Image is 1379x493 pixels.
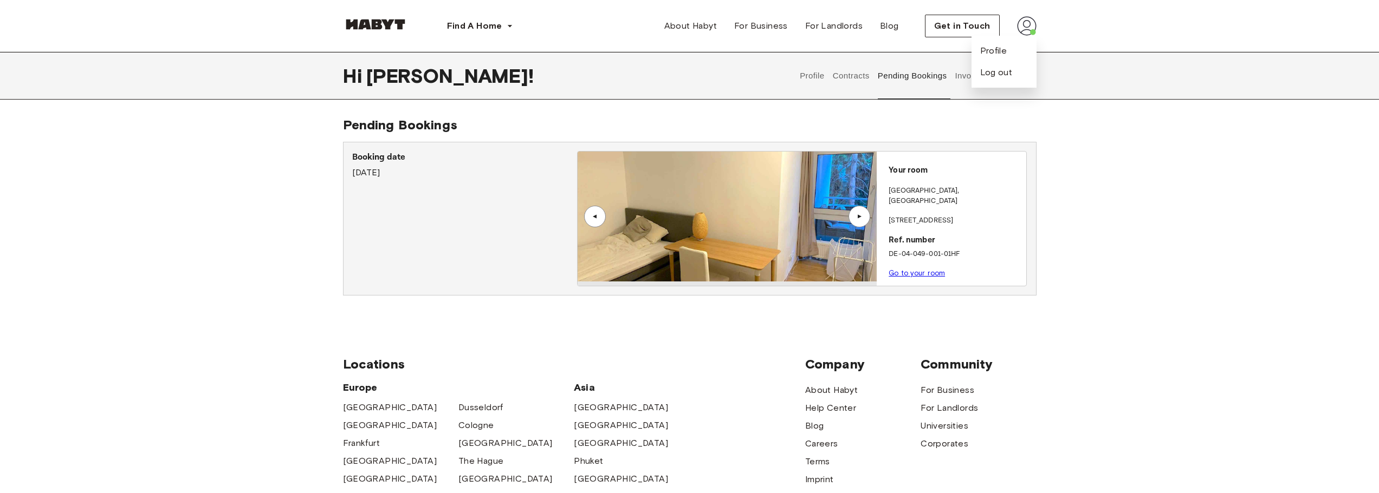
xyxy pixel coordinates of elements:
[805,419,824,432] a: Blog
[854,213,865,220] div: ▲
[458,401,503,414] a: Dusseldorf
[578,152,877,281] img: Image of the room
[590,213,600,220] div: ▲
[343,356,805,372] span: Locations
[889,165,1022,177] p: Your room
[805,437,838,450] a: Careers
[921,402,978,415] a: For Landlords
[921,356,1036,372] span: Community
[352,151,577,179] div: [DATE]
[921,437,968,450] a: Corporates
[889,249,1022,260] p: DE-04-049-001-01HF
[831,52,871,100] button: Contracts
[574,381,689,394] span: Asia
[343,455,437,468] a: [GEOGRAPHIC_DATA]
[343,381,574,394] span: Europe
[980,66,1013,79] button: Log out
[343,117,457,133] span: Pending Bookings
[880,19,899,32] span: Blog
[980,44,1007,57] a: Profile
[352,151,577,164] p: Booking date
[954,52,995,100] button: Invoices
[574,401,668,414] a: [GEOGRAPHIC_DATA]
[805,455,830,468] a: Terms
[574,472,668,485] a: [GEOGRAPHIC_DATA]
[343,19,408,30] img: Habyt
[438,15,522,37] button: Find A Home
[458,419,494,432] a: Cologne
[574,419,668,432] a: [GEOGRAPHIC_DATA]
[876,52,948,100] button: Pending Bookings
[871,15,908,37] a: Blog
[574,437,668,450] a: [GEOGRAPHIC_DATA]
[1017,16,1037,36] img: avatar
[805,473,834,486] a: Imprint
[343,472,437,485] a: [GEOGRAPHIC_DATA]
[366,64,534,87] span: [PERSON_NAME] !
[343,419,437,432] a: [GEOGRAPHIC_DATA]
[343,401,437,414] a: [GEOGRAPHIC_DATA]
[734,19,788,32] span: For Business
[889,215,1022,226] p: [STREET_ADDRESS]
[889,269,945,277] a: Go to your room
[921,419,968,432] a: Universities
[458,455,504,468] a: The Hague
[889,234,1022,247] p: Ref. number
[805,402,856,415] a: Help Center
[656,15,726,37] a: About Habyt
[574,455,603,468] a: Phuket
[934,19,990,32] span: Get in Touch
[805,384,858,397] a: About Habyt
[805,356,921,372] span: Company
[799,52,826,100] button: Profile
[889,186,1022,207] p: [GEOGRAPHIC_DATA] , [GEOGRAPHIC_DATA]
[447,19,502,32] span: Find A Home
[458,437,553,450] a: [GEOGRAPHIC_DATA]
[797,15,871,37] a: For Landlords
[458,472,553,485] a: [GEOGRAPHIC_DATA]
[925,15,1000,37] button: Get in Touch
[343,64,366,87] span: Hi
[343,437,380,450] a: Frankfurt
[796,52,1037,100] div: user profile tabs
[664,19,717,32] span: About Habyt
[726,15,797,37] a: For Business
[805,19,863,32] span: For Landlords
[921,384,974,397] a: For Business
